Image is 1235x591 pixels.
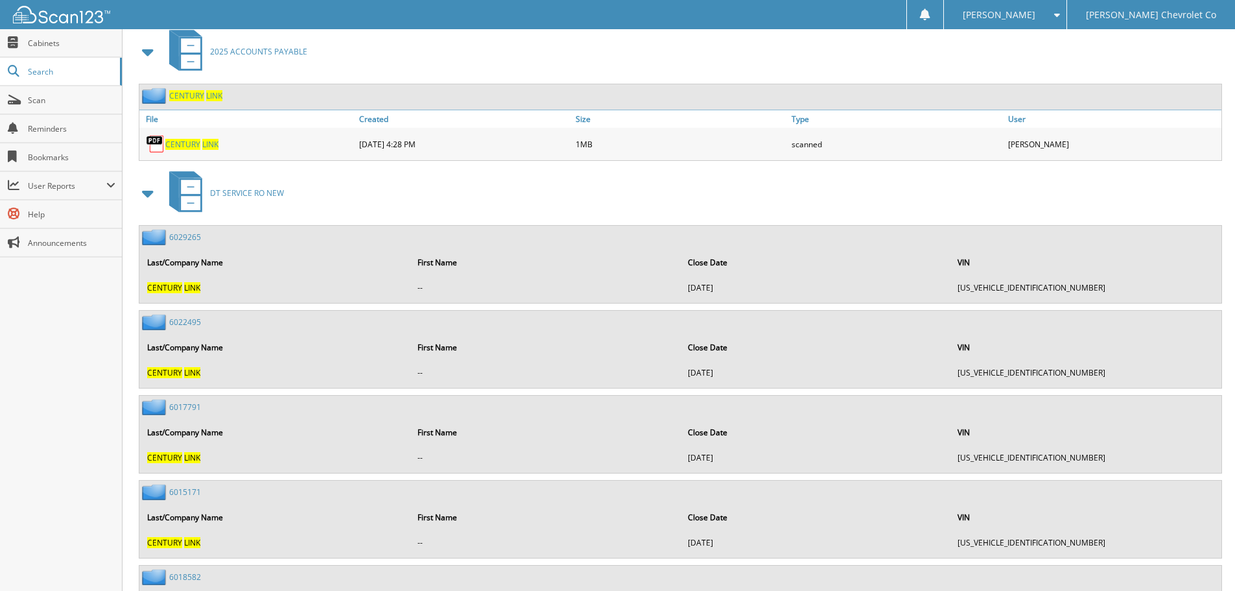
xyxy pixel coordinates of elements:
[202,139,218,150] span: LINK
[1170,529,1235,591] iframe: Chat Widget
[1005,110,1221,128] a: User
[141,249,410,276] th: Last/Company Name
[681,447,950,468] td: [DATE]
[28,66,113,77] span: Search
[142,484,169,500] img: folder2.png
[572,131,789,157] div: 1MB
[184,282,200,293] span: LINK
[411,362,680,383] td: --
[142,569,169,585] img: folder2.png
[141,504,410,531] th: Last/Company Name
[411,334,680,361] th: First Name
[951,419,1220,446] th: VIN
[356,131,572,157] div: [DATE] 4:28 PM
[147,537,182,548] span: CENTURY
[206,90,222,101] span: LINK
[681,277,950,298] td: [DATE]
[681,532,950,553] td: [DATE]
[951,504,1220,531] th: VIN
[210,46,307,57] span: 2025 ACCOUNTS PAYABLE
[951,277,1220,298] td: [US_VEHICLE_IDENTIFICATION_NUMBER]
[141,419,410,446] th: Last/Company Name
[169,402,201,413] a: 6017791
[681,362,950,383] td: [DATE]
[169,487,201,498] a: 6015171
[1086,11,1216,19] span: [PERSON_NAME] Chevrolet Co
[161,26,307,77] a: 2025 ACCOUNTS PAYABLE
[28,209,115,220] span: Help
[184,452,200,463] span: LINK
[28,237,115,248] span: Announcements
[146,134,165,154] img: PDF.png
[28,152,115,163] span: Bookmarks
[28,123,115,134] span: Reminders
[142,399,169,415] img: folder2.png
[951,447,1220,468] td: [US_VEHICLE_IDENTIFICATION_NUMBER]
[169,90,204,101] span: CENTURY
[681,504,950,531] th: Close Date
[139,110,356,128] a: File
[411,277,680,298] td: --
[963,11,1035,19] span: [PERSON_NAME]
[147,282,182,293] span: CENTURY
[142,314,169,330] img: folder2.png
[147,452,182,463] span: CENTURY
[681,249,950,276] th: Close Date
[681,334,950,361] th: Close Date
[951,532,1220,553] td: [US_VEHICLE_IDENTIFICATION_NUMBER]
[161,167,284,219] a: DT SERVICE RO NEW
[147,367,182,378] span: CENTURY
[169,572,201,583] a: 6018582
[184,537,200,548] span: LINK
[28,38,115,49] span: Cabinets
[184,367,200,378] span: LINK
[572,110,789,128] a: Size
[411,504,680,531] th: First Name
[788,110,1005,128] a: Type
[169,317,201,328] a: 6022495
[411,447,680,468] td: --
[169,90,222,101] a: CENTURY LINK
[165,139,200,150] span: CENTURY
[28,95,115,106] span: Scan
[951,249,1220,276] th: VIN
[165,139,218,150] a: CENTURY LINK
[142,229,169,245] img: folder2.png
[411,249,680,276] th: First Name
[13,6,110,23] img: scan123-logo-white.svg
[142,88,169,104] img: folder2.png
[411,419,680,446] th: First Name
[951,362,1220,383] td: [US_VEHICLE_IDENTIFICATION_NUMBER]
[169,232,201,243] a: 6029265
[210,187,284,199] span: DT SERVICE RO NEW
[1005,131,1221,157] div: [PERSON_NAME]
[951,334,1220,361] th: VIN
[681,419,950,446] th: Close Date
[28,180,106,191] span: User Reports
[356,110,572,128] a: Created
[141,334,410,361] th: Last/Company Name
[411,532,680,553] td: --
[788,131,1005,157] div: scanned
